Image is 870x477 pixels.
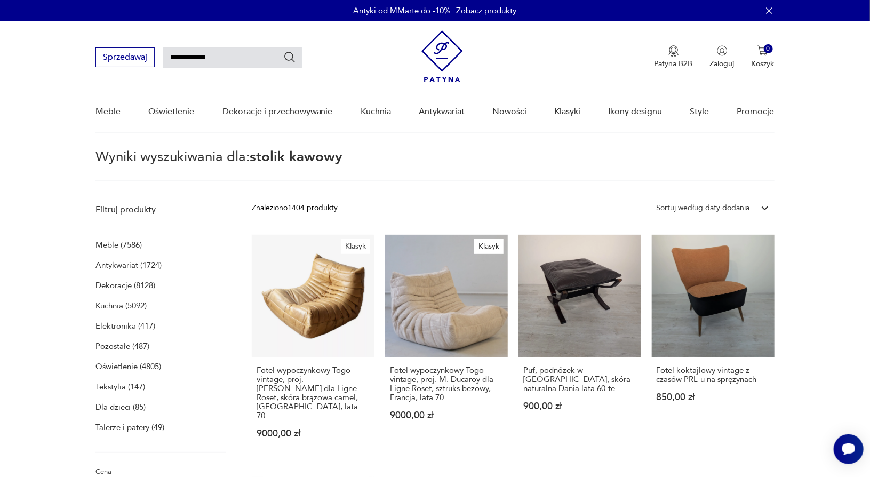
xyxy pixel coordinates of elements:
p: Filtruj produkty [95,204,226,216]
p: 9000,00 zł [257,429,370,438]
a: Promocje [737,91,775,132]
h3: Fotel wypoczynkowy Togo vintage, proj. M. Ducaroy dla Ligne Roset, sztruks beżowy, Francja, lata 70. [390,366,503,402]
a: Ikona medaluPatyna B2B [655,45,693,69]
p: Koszyk [752,59,775,69]
a: Meble [95,91,121,132]
p: Wyniki wyszukiwania dla: [95,150,774,181]
span: stolik kawowy [250,147,342,166]
a: Antykwariat [419,91,465,132]
img: Ikona medalu [668,45,679,57]
a: Dekoracje i przechowywanie [222,91,333,132]
a: Tekstylia (147) [95,379,145,394]
div: 0 [764,44,773,53]
a: Oświetlenie [149,91,195,132]
p: 850,00 zł [657,393,770,402]
a: Meble (7586) [95,237,142,252]
button: Sprzedawaj [95,47,155,67]
a: KlasykFotel wypoczynkowy Togo vintage, proj. M. Ducaroy dla Ligne Roset, skóra brązowa camel, Fra... [252,235,374,459]
p: 900,00 zł [523,402,636,411]
iframe: Smartsupp widget button [834,434,864,464]
a: Pozostałe (487) [95,339,149,354]
a: Sprzedawaj [95,54,155,62]
img: Patyna - sklep z meblami i dekoracjami vintage [421,30,463,82]
p: Antyki od MMarte do -10% [354,5,451,16]
a: Nowości [492,91,526,132]
a: Klasyki [554,91,580,132]
p: Zaloguj [710,59,735,69]
div: Sortuj według daty dodania [657,202,750,214]
a: Ikony designu [608,91,662,132]
a: Puf, podnóżek w mahoniu, skóra naturalna Dania lata 60-tePuf, podnóżek w [GEOGRAPHIC_DATA], skóra... [518,235,641,459]
h3: Puf, podnóżek w [GEOGRAPHIC_DATA], skóra naturalna Dania lata 60-te [523,366,636,393]
a: Antykwariat (1724) [95,258,162,273]
a: Zobacz produkty [457,5,517,16]
a: Talerze i patery (49) [95,420,164,435]
a: Fotel koktajlowy vintage z czasów PRL-u na sprężynachFotel koktajlowy vintage z czasów PRL-u na s... [652,235,775,459]
a: Kuchnia [361,91,391,132]
a: Dekoracje (8128) [95,278,155,293]
button: 0Koszyk [752,45,775,69]
button: Patyna B2B [655,45,693,69]
button: Zaloguj [710,45,735,69]
a: Oświetlenie (4805) [95,359,161,374]
a: Dla dzieci (85) [95,400,146,415]
img: Ikona koszyka [757,45,768,56]
a: Elektronika (417) [95,319,155,333]
button: Szukaj [283,51,296,63]
h3: Fotel koktajlowy vintage z czasów PRL-u na sprężynach [657,366,770,384]
img: Ikonka użytkownika [717,45,728,56]
p: 9000,00 zł [390,411,503,420]
a: Style [690,91,709,132]
a: KlasykFotel wypoczynkowy Togo vintage, proj. M. Ducaroy dla Ligne Roset, sztruks beżowy, Francja,... [385,235,508,459]
p: Patyna B2B [655,59,693,69]
h3: Fotel wypoczynkowy Togo vintage, proj. [PERSON_NAME] dla Ligne Roset, skóra brązowa camel, [GEOGR... [257,366,370,420]
div: Znaleziono 1404 produkty [252,202,338,214]
a: Kuchnia (5092) [95,298,147,313]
